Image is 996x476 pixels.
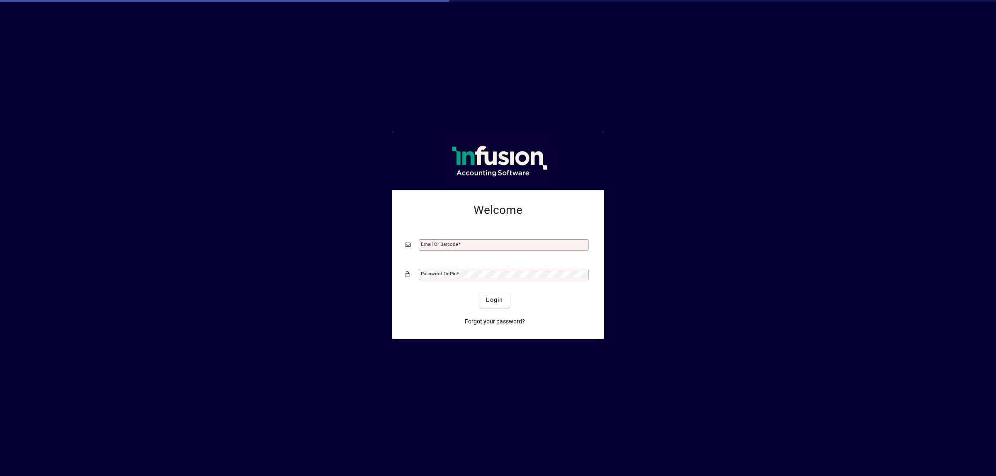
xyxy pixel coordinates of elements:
[421,241,458,247] mat-label: Email or Barcode
[461,314,528,329] a: Forgot your password?
[465,317,525,326] span: Forgot your password?
[405,203,591,217] h2: Welcome
[479,293,510,308] button: Login
[421,271,456,277] mat-label: Password or Pin
[486,296,503,304] span: Login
